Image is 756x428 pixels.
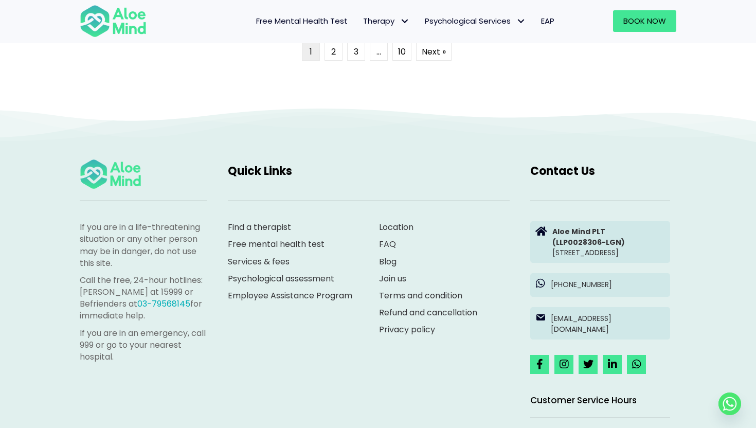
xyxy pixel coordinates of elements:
[416,43,452,61] a: Next »
[347,43,365,61] a: Page 3
[137,298,190,310] a: 03-79568145
[530,273,670,297] a: [PHONE_NUMBER]
[80,4,147,38] img: Aloe mind Logo
[392,43,411,61] a: Page 10
[302,43,320,61] span: Page 1
[80,274,207,322] p: Call the free, 24-hour hotlines: [PERSON_NAME] at 15999 or Befrienders at for immediate help.
[80,221,207,269] p: If you are in a life-threatening situation or any other person may be in danger, do not use this ...
[355,10,417,32] a: TherapyTherapy: submenu
[417,10,533,32] a: Psychological ServicesPsychological Services: submenu
[379,256,397,267] a: Blog
[256,15,348,26] span: Free Mental Health Test
[541,15,554,26] span: EAP
[530,307,670,340] a: [EMAIL_ADDRESS][DOMAIN_NAME]
[379,307,477,318] a: Refund and cancellation
[379,273,406,284] a: Join us
[228,221,291,233] a: Find a therapist
[552,226,605,237] strong: Aloe Mind PLT
[513,14,528,29] span: Psychological Services: submenu
[379,290,462,301] a: Terms and condition
[160,10,562,32] nav: Menu
[718,393,741,415] a: Whatsapp
[379,221,413,233] a: Location
[379,324,435,335] a: Privacy policy
[551,313,665,334] p: [EMAIL_ADDRESS][DOMAIN_NAME]
[228,163,292,179] span: Quick Links
[228,238,325,250] a: Free mental health test
[80,158,141,190] img: Aloe mind Logo
[530,221,670,263] a: Aloe Mind PLT(LLP0028306-LGN)[STREET_ADDRESS]
[530,163,595,179] span: Contact Us
[552,226,665,258] p: [STREET_ADDRESS]
[228,273,334,284] a: Psychological assessment
[228,256,290,267] a: Services & fees
[248,10,355,32] a: Free Mental Health Test
[397,14,412,29] span: Therapy: submenu
[379,238,396,250] a: FAQ
[228,290,352,301] a: Employee Assistance Program
[613,10,676,32] a: Book Now
[551,279,665,290] p: [PHONE_NUMBER]
[80,327,207,363] p: If you are in an emergency, call 999 or go to your nearest hospital.
[533,10,562,32] a: EAP
[370,43,388,61] span: …
[363,15,409,26] span: Therapy
[325,43,343,61] a: Page 2
[530,394,637,406] span: Customer Service Hours
[552,237,625,247] strong: (LLP0028306-LGN)
[425,15,526,26] span: Psychological Services
[623,15,666,26] span: Book Now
